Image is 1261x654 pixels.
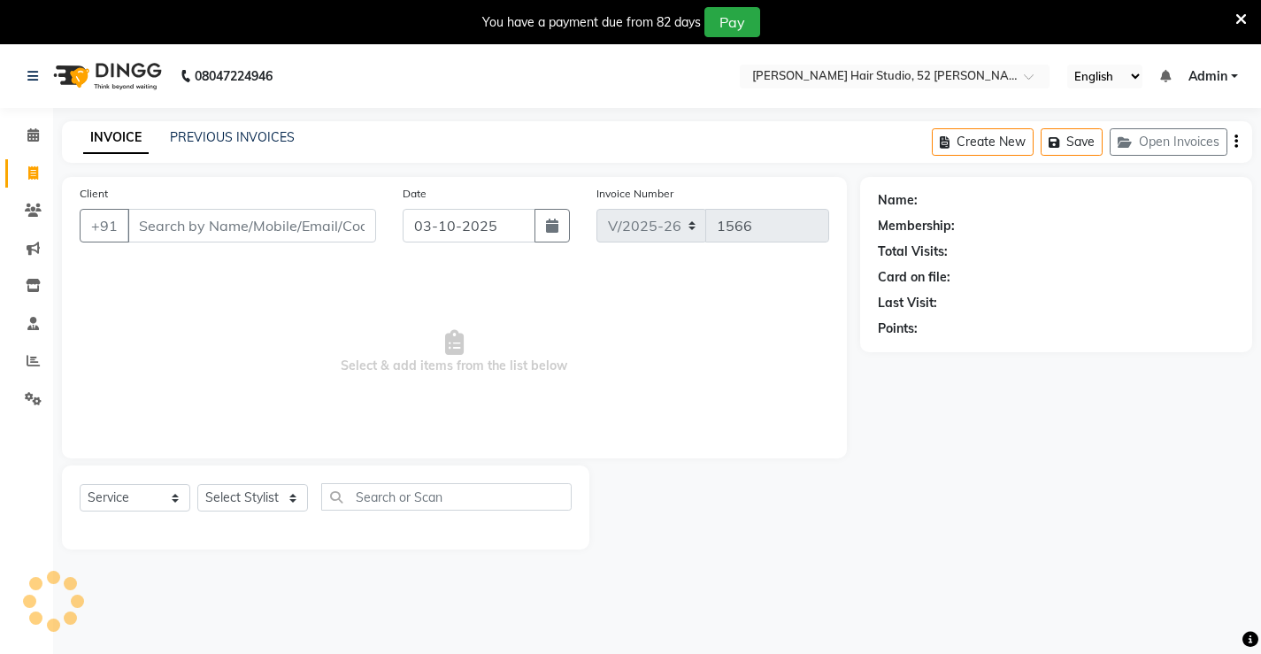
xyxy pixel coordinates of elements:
div: Membership: [878,217,955,235]
div: Points: [878,319,918,338]
div: You have a payment due from 82 days [482,13,701,32]
button: Save [1041,128,1103,156]
label: Date [403,186,427,202]
input: Search or Scan [321,483,572,511]
label: Client [80,186,108,202]
b: 08047224946 [195,51,273,101]
button: Pay [704,7,760,37]
div: Last Visit: [878,294,937,312]
label: Invoice Number [596,186,673,202]
span: Admin [1188,67,1227,86]
div: Card on file: [878,268,950,287]
a: INVOICE [83,122,149,154]
input: Search by Name/Mobile/Email/Code [127,209,376,242]
img: logo [45,51,166,101]
button: +91 [80,209,129,242]
a: PREVIOUS INVOICES [170,129,295,145]
span: Select & add items from the list below [80,264,829,441]
div: Total Visits: [878,242,948,261]
button: Create New [932,128,1034,156]
button: Open Invoices [1110,128,1227,156]
div: Name: [878,191,918,210]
